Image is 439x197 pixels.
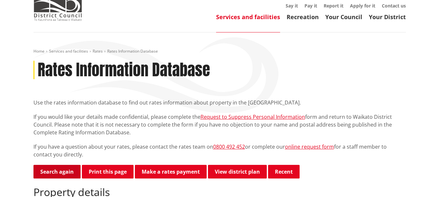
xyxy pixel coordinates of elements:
[208,165,267,179] a: View district plan
[304,3,317,9] a: Pay it
[200,113,305,120] a: Request to Suppress Personal Information
[350,3,375,9] a: Apply for it
[49,48,88,54] a: Services and facilities
[286,3,298,9] a: Say it
[213,143,245,150] a: 0800 492 452
[135,165,207,179] a: Make a rates payment
[33,48,45,54] a: Home
[409,170,433,193] iframe: Messenger Launcher
[33,113,406,136] p: If you would like your details made confidential, please complete the form and return to Waikato ...
[369,13,406,21] a: Your District
[285,143,334,150] a: online request form
[33,143,406,158] p: If you have a question about your rates, please contact the rates team on or complete our for a s...
[38,61,210,80] h1: Rates Information Database
[33,49,406,54] nav: breadcrumb
[325,13,362,21] a: Your Council
[93,48,103,54] a: Rates
[324,3,343,9] a: Report it
[107,48,158,54] span: Rates Information Database
[33,165,81,179] a: Search again
[382,3,406,9] a: Contact us
[216,13,280,21] a: Services and facilities
[82,165,134,179] button: Print this page
[33,99,406,106] p: Use the rates information database to find out rates information about property in the [GEOGRAPHI...
[287,13,319,21] a: Recreation
[268,165,300,179] button: Recent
